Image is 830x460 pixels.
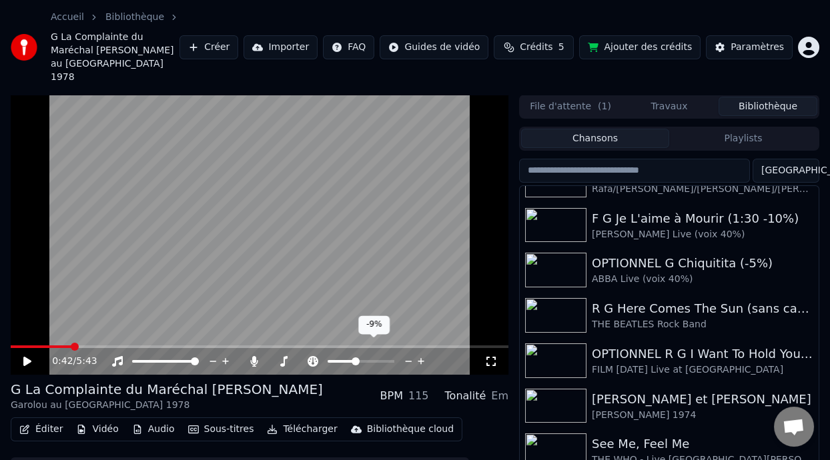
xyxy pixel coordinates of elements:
[71,420,123,439] button: Vidéo
[592,390,813,409] div: [PERSON_NAME] et [PERSON_NAME]
[521,97,620,116] button: File d'attente
[592,254,813,273] div: OPTIONNEL G Chiquitita (-5%)
[558,41,564,54] span: 5
[323,35,374,59] button: FAQ
[52,355,84,368] div: /
[380,388,403,404] div: BPM
[244,35,318,59] button: Importer
[262,420,342,439] button: Télécharger
[579,35,701,59] button: Ajouter des crédits
[494,35,574,59] button: Crédits5
[731,41,784,54] div: Paramètres
[445,388,486,404] div: Tonalité
[11,399,323,412] div: Garolou au [GEOGRAPHIC_DATA] 1978
[51,11,179,84] nav: breadcrumb
[14,420,68,439] button: Éditer
[592,209,813,228] div: F G Je L'aime à Mourir (1:30 -10%)
[51,11,84,24] a: Accueil
[592,409,813,422] div: [PERSON_NAME] 1974
[592,435,813,453] div: See Me, Feel Me
[51,31,179,84] span: G La Complainte du Maréchal [PERSON_NAME] au [GEOGRAPHIC_DATA] 1978
[774,407,814,447] a: Ouvrir le chat
[11,34,37,61] img: youka
[491,388,508,404] div: Em
[183,420,260,439] button: Sous-titres
[706,35,793,59] button: Paramètres
[52,355,73,368] span: 0:42
[521,129,669,148] button: Chansons
[719,97,817,116] button: Bibliothèque
[76,355,97,368] span: 5:43
[592,273,813,286] div: ABBA Live (voix 40%)
[179,35,238,59] button: Créer
[598,100,611,113] span: ( 1 )
[127,420,180,439] button: Audio
[592,345,813,363] div: OPTIONNEL R G I Want To Hold Your Hand ON DANSE
[408,388,429,404] div: 115
[620,97,719,116] button: Travaux
[520,41,552,54] span: Crédits
[592,228,813,241] div: [PERSON_NAME] Live (voix 40%)
[11,380,323,399] div: G La Complainte du Maréchal [PERSON_NAME]
[592,299,813,318] div: R G Here Comes The Sun (sans capo)
[592,318,813,331] div: THE BEATLES Rock Band
[592,183,813,196] div: Rafa/[PERSON_NAME]/[PERSON_NAME]/[PERSON_NAME] Live [GEOGRAPHIC_DATA] voix 30%
[358,315,390,334] div: -9%
[367,423,454,436] div: Bibliothèque cloud
[105,11,164,24] a: Bibliothèque
[592,363,813,377] div: FILM [DATE] Live at [GEOGRAPHIC_DATA]
[380,35,488,59] button: Guides de vidéo
[669,129,817,148] button: Playlists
